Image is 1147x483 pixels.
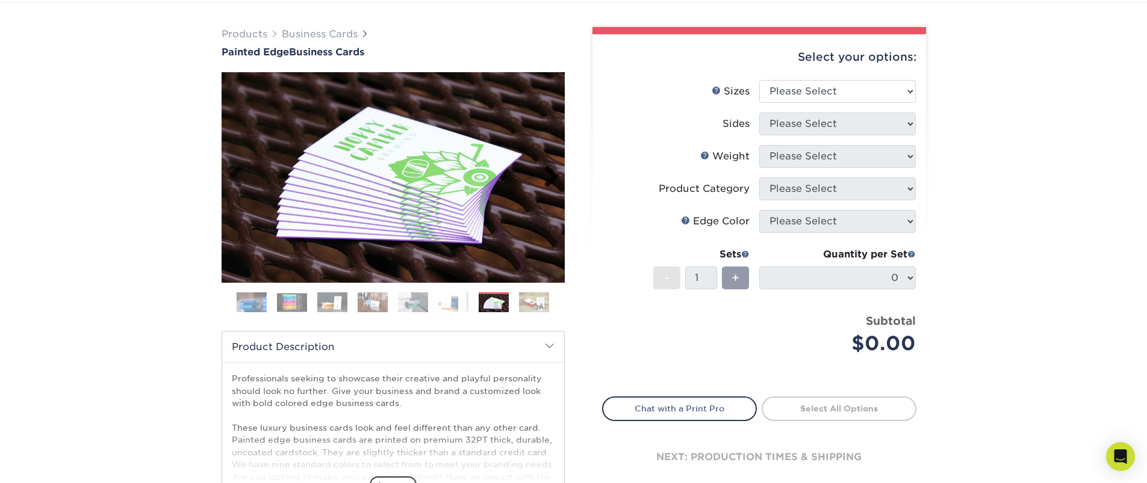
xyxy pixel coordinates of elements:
img: Painted Edge 07 [222,59,565,296]
span: Painted Edge [222,46,289,58]
h1: Business Cards [222,46,565,58]
img: Business Cards 01 [237,288,267,318]
span: + [732,269,739,287]
img: Business Cards 02 [277,293,307,312]
img: Business Cards 07 [479,293,509,314]
a: Business Cards [282,28,358,40]
div: Select your options: [602,34,916,80]
div: Sides [723,117,750,131]
img: Business Cards 04 [358,292,388,313]
div: Edge Color [681,214,750,229]
div: Sizes [712,84,750,99]
iframe: Google Customer Reviews [3,446,102,479]
div: Quantity per Set [759,247,916,262]
div: Open Intercom Messenger [1106,442,1135,471]
img: Business Cards 08 [519,292,549,313]
h2: Product Description [222,331,564,362]
a: Products [222,28,267,40]
img: Business Cards 03 [317,292,347,313]
strong: Subtotal [866,314,916,327]
a: Chat with a Print Pro [602,396,757,420]
div: Sets [653,247,750,262]
div: $0.00 [768,329,916,358]
a: Painted EdgeBusiness Cards [222,46,565,58]
a: Select All Options [762,396,916,420]
img: Business Cards 05 [398,292,428,313]
span: - [664,269,670,287]
div: Weight [700,149,750,164]
img: Business Cards 06 [438,292,468,313]
div: Product Category [659,182,750,196]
